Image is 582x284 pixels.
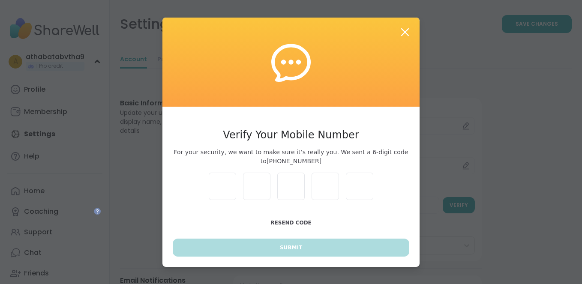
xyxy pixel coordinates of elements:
span: For your security, we want to make sure it’s really you. We sent a 6-digit code to [PHONE_NUMBER] [173,148,409,166]
h3: Verify Your Mobile Number [173,127,409,143]
button: Submit [173,239,409,257]
span: Submit [280,244,302,251]
iframe: Spotlight [94,208,101,215]
span: Resend Code [270,220,312,226]
button: Resend Code [173,214,409,232]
